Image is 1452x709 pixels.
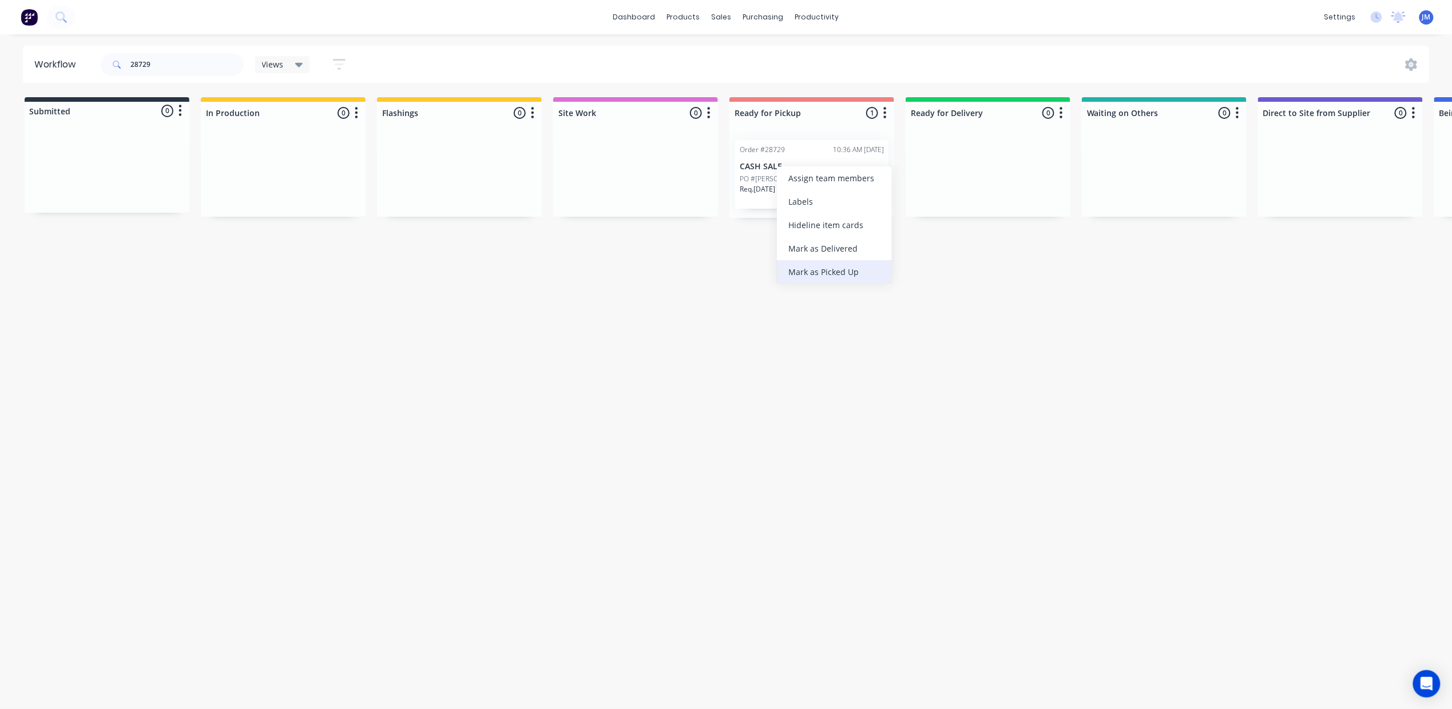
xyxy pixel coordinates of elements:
img: Factory [21,9,38,26]
div: settings [1319,9,1362,26]
div: Assign team members [777,166,892,190]
div: Open Intercom Messenger [1413,670,1441,698]
div: Order #2872910:36 AM [DATE]CASH SALEPO #[PERSON_NAME]Req.[DATE]PU [735,140,888,209]
div: Hide line item cards [777,213,892,237]
p: PO #[PERSON_NAME] [740,174,808,184]
span: Views [262,58,284,70]
span: JM [1422,12,1431,22]
div: sales [706,9,737,26]
div: purchasing [737,9,790,26]
div: products [661,9,706,26]
div: 10:36 AM [DATE] [833,145,884,155]
input: Search for orders... [130,53,244,76]
div: Order #28729 [740,145,785,155]
div: Workflow [34,58,81,71]
div: Labels [777,190,892,213]
div: Mark as Picked Up [777,260,892,284]
p: CASH SALE [740,162,884,172]
div: productivity [790,9,845,26]
p: Req. [DATE] [740,184,775,194]
a: dashboard [608,9,661,26]
div: Mark as Delivered [777,237,892,260]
